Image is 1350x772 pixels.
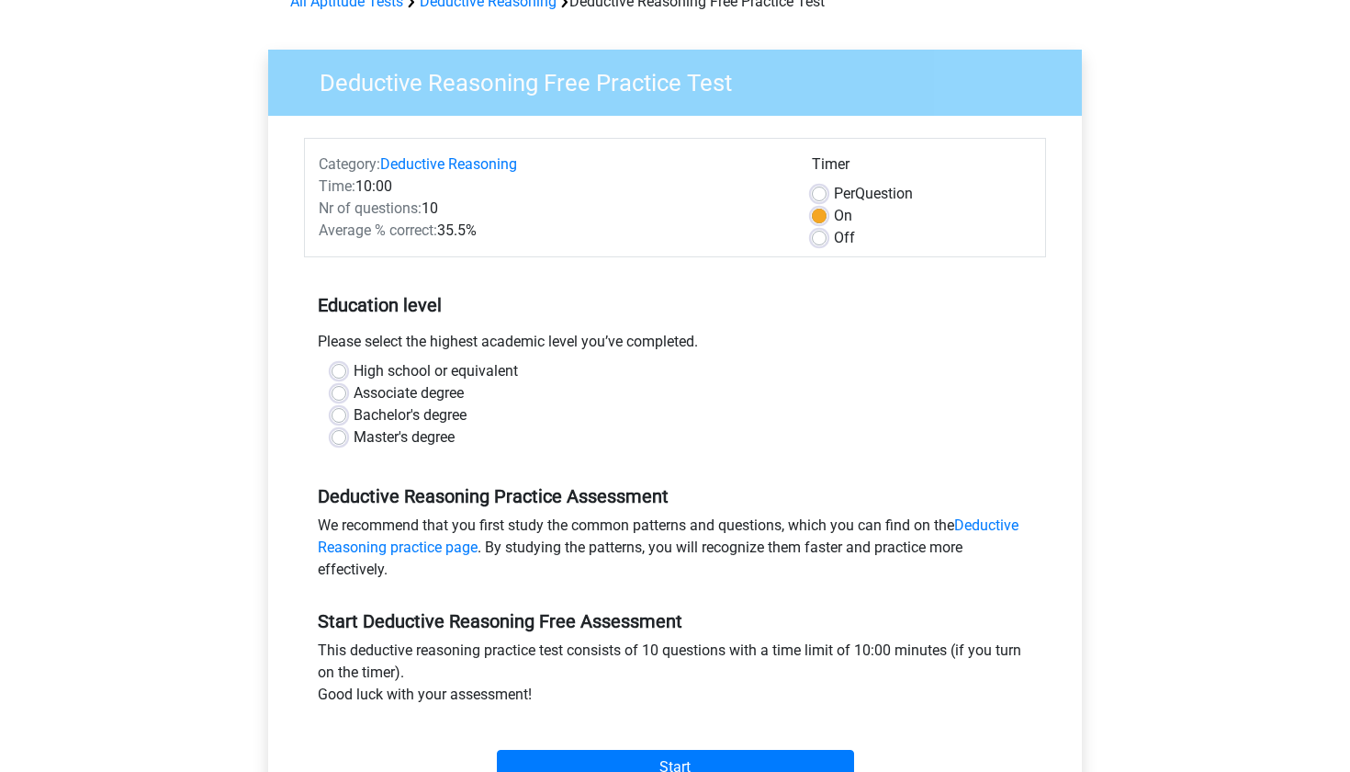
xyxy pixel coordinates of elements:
[380,155,517,173] a: Deductive Reasoning
[812,153,1031,183] div: Timer
[305,220,798,242] div: 35.5%
[304,515,1046,588] div: We recommend that you first study the common patterns and questions, which you can find on the . ...
[354,404,467,426] label: Bachelor's degree
[318,287,1032,324] h5: Education level
[834,205,852,227] label: On
[354,360,518,382] label: High school or equivalent
[298,62,1068,97] h3: Deductive Reasoning Free Practice Test
[318,485,1032,507] h5: Deductive Reasoning Practice Assessment
[318,610,1032,632] h5: Start Deductive Reasoning Free Assessment
[304,640,1046,713] div: This deductive reasoning practice test consists of 10 questions with a time limit of 10:00 minute...
[305,176,798,198] div: 10:00
[319,221,437,239] span: Average % correct:
[305,198,798,220] div: 10
[834,185,855,202] span: Per
[834,183,913,205] label: Question
[354,426,455,448] label: Master's degree
[319,199,422,217] span: Nr of questions:
[319,155,380,173] span: Category:
[319,177,355,195] span: Time:
[304,331,1046,360] div: Please select the highest academic level you’ve completed.
[834,227,855,249] label: Off
[354,382,464,404] label: Associate degree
